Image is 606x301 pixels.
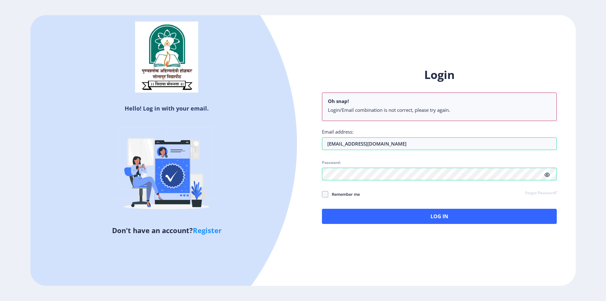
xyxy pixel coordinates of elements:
img: Verified-rafiki.svg [111,115,222,225]
span: Remember me [328,190,360,198]
input: Email address [322,137,557,150]
b: Oh snap! [328,98,349,104]
label: Email address: [322,129,353,135]
a: Register [193,226,222,235]
button: Log In [322,209,557,224]
img: sulogo.png [135,21,198,93]
h1: Login [322,67,557,82]
a: Forgot Password? [525,190,557,196]
label: Password: [322,160,341,165]
h5: Don't have an account? [35,225,298,235]
li: Login/Email combination is not correct, please try again. [328,107,551,113]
